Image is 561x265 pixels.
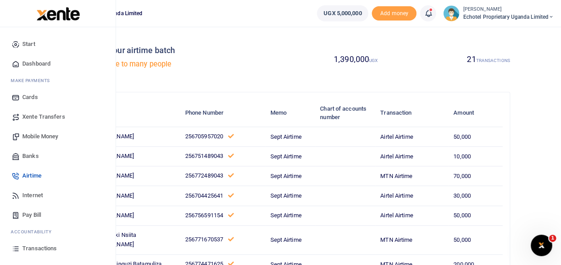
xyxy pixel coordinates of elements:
small: UGX [369,58,378,63]
span: Echotel Proprietary Uganda Limited [463,13,554,21]
a: This number has been validated [228,192,234,199]
a: Start [7,34,108,54]
img: profile-user [443,5,459,21]
td: Sept Airtime [265,225,315,254]
span: 256771670537 [185,236,223,243]
td: Airtel Airtime [375,147,449,166]
a: profile-user [PERSON_NAME] Echotel Proprietary Uganda Limited [443,5,554,21]
span: 256704425641 [185,192,223,199]
span: Cards [22,93,38,102]
a: Pay Bill [7,205,108,225]
span: countability [17,228,51,235]
span: 256751489043 [185,153,223,159]
span: Mobile Money [22,132,58,141]
li: Toup your wallet [372,6,416,21]
a: Banks [7,146,108,166]
span: 256705957020 [185,133,223,140]
td: Sept Airtime [265,186,315,206]
th: Transaction: activate to sort column ascending [375,99,449,127]
td: Sept Airtime [265,206,315,225]
a: Cards [7,87,108,107]
td: Airtel Airtime [375,206,449,225]
a: This number has been validated [228,153,234,159]
a: Mobile Money [7,127,108,146]
a: This number has been validated [228,172,234,179]
iframe: Intercom live chat [531,235,552,256]
span: Pay Bill [22,211,41,219]
a: This number has been validated [228,133,234,140]
td: Sept Airtime [265,127,315,146]
span: Xente Transfers [22,112,65,121]
th: Phone Number: activate to sort column ascending [180,99,266,127]
small: [PERSON_NAME] [463,6,554,13]
span: 256772489043 [185,172,223,179]
span: Start [22,40,35,49]
span: Internet [22,191,43,200]
span: UGX 5,000,000 [324,9,362,18]
span: Banks [22,152,39,161]
label: 21 [467,53,510,65]
a: Internet [7,186,108,205]
li: Ac [7,225,108,239]
a: Add money [372,9,416,16]
li: Wallet ballance [313,5,372,21]
td: 30,000 [449,186,503,206]
a: This number has been validated [228,236,234,243]
th: Chart of accounts number: activate to sort column ascending [315,99,375,127]
th: Memo: activate to sort column ascending [265,99,315,127]
th: Amount: activate to sort column ascending [449,99,503,127]
img: logo-large [37,7,80,21]
a: Transactions [7,239,108,258]
a: UGX 5,000,000 [317,5,368,21]
td: 10,000 [449,147,503,166]
a: Xente Transfers [7,107,108,127]
th: Name: activate to sort column descending [85,99,180,127]
span: Add money [372,6,416,21]
td: Sept Airtime [265,166,315,186]
span: Dashboard [22,59,50,68]
small: TRANSACTIONS [476,58,510,63]
a: This number has been validated [228,212,234,219]
a: Airtime [7,166,108,186]
li: M [7,74,108,87]
a: Dashboard [7,54,108,74]
a: logo-small logo-large logo-large [36,10,80,17]
td: MTN Airtime [375,166,449,186]
span: Transactions [22,244,57,253]
td: 50,000 [449,206,503,225]
label: 1,390,000 [334,53,378,65]
td: Airtel Airtime [375,127,449,146]
td: Airtel Airtime [375,186,449,206]
span: Airtime [22,171,42,180]
td: 70,000 [449,166,503,186]
span: ake Payments [15,77,50,84]
h5: Send airtime to many people [78,60,290,69]
td: 50,000 [449,127,503,146]
td: 50,000 [449,225,503,254]
td: Sept Airtime [265,147,315,166]
td: MTN Airtime [375,225,449,254]
span: 1 [549,235,556,242]
span: 256756591154 [185,212,223,219]
h4: Confirm your airtime batch [78,46,290,55]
